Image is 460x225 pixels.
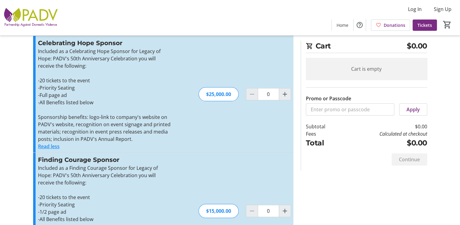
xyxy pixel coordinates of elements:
[406,106,420,113] span: Apply
[38,194,171,201] p: -20 tickets to the event
[341,137,427,148] td: $0.00
[38,91,171,99] p: -Full page ad
[306,130,341,137] td: Fees
[384,22,405,28] span: Donations
[306,58,427,80] div: Cart is empty
[38,113,171,143] p: Sponsorship benefits: logo-link to company's website on PADV's website, recognition on event sign...
[258,205,279,217] input: Finding Courage Sponsor Quantity
[306,103,394,116] input: Enter promo or passcode
[341,130,427,137] td: Calculated at checkout
[434,5,451,13] span: Sign Up
[371,20,410,31] a: Donations
[38,99,171,106] p: -All Benefits listed below
[354,19,366,31] button: Help
[341,123,427,130] td: $0.00
[199,87,239,101] div: $25,000.00
[442,19,453,30] button: Cart
[38,38,171,48] h3: Celebrating Hope Sponsor
[38,208,171,216] p: -1/2 page ad
[38,143,60,150] button: Read less
[306,95,351,102] label: Promo or Passcode
[38,48,171,70] p: Included as a Celebrating Hope Sponsor for Legacy of Hope: PADV's 50th Anniversary Celebration yo...
[279,88,291,100] button: Increment by one
[199,204,239,218] div: $15,000.00
[38,77,171,84] p: -20 tickets to the event
[38,84,171,91] p: -Priority Seating
[306,123,341,130] td: Subtotal
[332,20,353,31] a: Home
[407,41,427,52] span: $0.00
[306,137,341,148] td: Total
[38,216,171,223] p: -All Benefits listed below
[408,5,422,13] span: Log In
[429,4,456,14] button: Sign Up
[38,155,171,164] h3: Finding Courage Sponsor
[413,20,437,31] a: Tickets
[306,41,427,53] h2: Cart
[258,88,279,100] input: Celebrating Hope Sponsor Quantity
[4,2,58,33] img: Partnership Against Domestic Violence's Logo
[279,205,291,217] button: Increment by one
[38,164,171,186] p: Included as a Finding Courage Sponsor for Legacy of Hope: PADV's 50th Anniversary Celebration you...
[38,201,171,208] p: -Priority Seating
[337,22,348,28] span: Home
[403,4,427,14] button: Log In
[399,103,427,116] button: Apply
[417,22,432,28] span: Tickets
